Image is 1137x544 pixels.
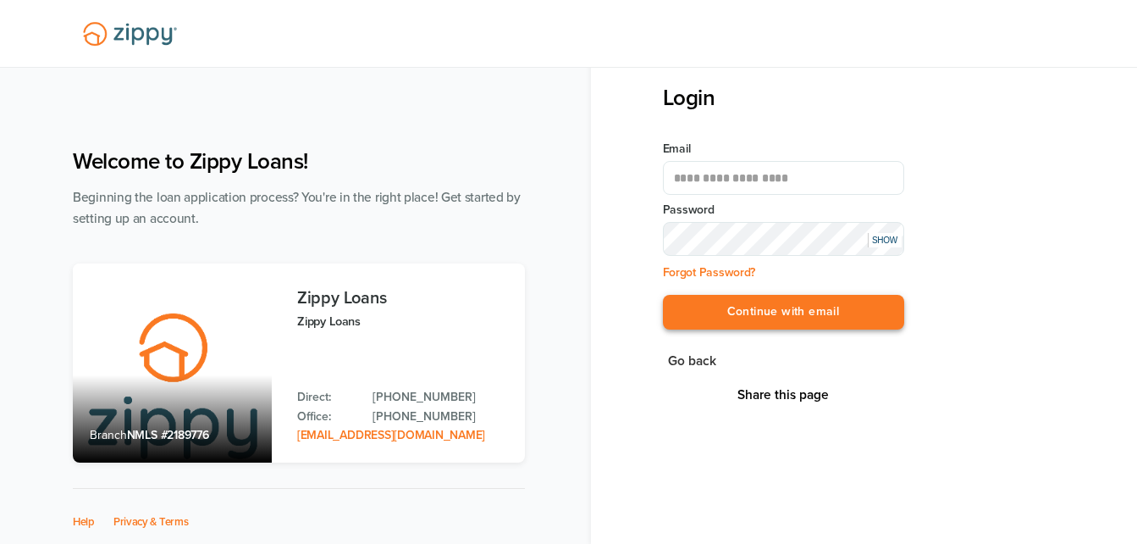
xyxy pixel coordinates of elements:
[732,386,834,403] button: Share This Page
[868,233,902,247] div: SHOW
[113,515,189,529] a: Privacy & Terms
[663,350,721,373] button: Go back
[297,428,485,442] a: Email Address: zippyguide@zippymh.com
[663,265,756,280] a: Forgot Password?
[373,408,508,426] a: Office Phone: 512-975-2947
[73,14,187,53] img: Lender Logo
[90,428,127,442] span: Branch
[663,161,904,195] input: Email Address
[297,289,508,308] h3: Zippy Loans
[73,190,521,226] span: Beginning the loan application process? You're in the right place! Get started by setting up an a...
[663,85,904,111] h3: Login
[73,515,95,529] a: Help
[663,295,904,330] button: Continue with email
[127,428,209,442] span: NMLS #2189776
[663,202,904,219] label: Password
[73,148,525,175] h1: Welcome to Zippy Loans!
[297,312,508,331] p: Zippy Loans
[373,388,508,407] a: Direct Phone: 512-975-2947
[663,222,904,256] input: Input Password
[297,388,356,407] p: Direct:
[663,141,904,158] label: Email
[297,408,356,426] p: Office:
